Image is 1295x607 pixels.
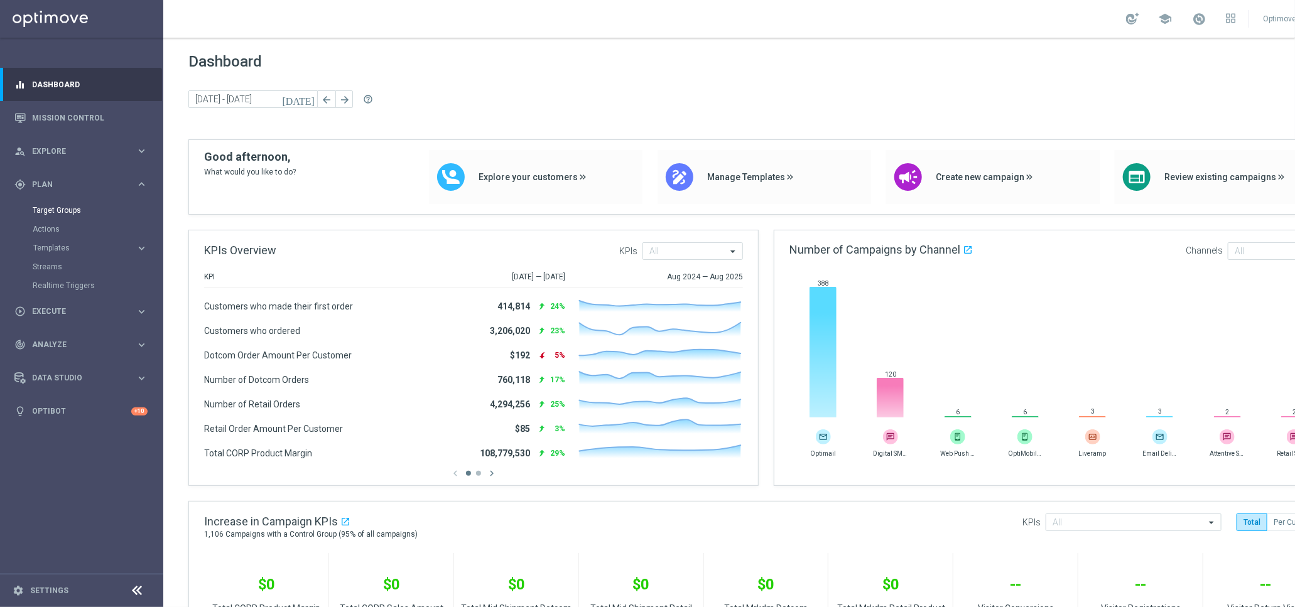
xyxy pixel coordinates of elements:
[33,244,136,252] div: Templates
[14,372,136,384] div: Data Studio
[32,374,136,382] span: Data Studio
[32,395,131,428] a: Optibot
[33,244,123,252] span: Templates
[14,306,148,316] button: play_circle_outline Execute keyboard_arrow_right
[14,80,148,90] button: equalizer Dashboard
[33,201,162,220] div: Target Groups
[136,339,148,351] i: keyboard_arrow_right
[14,146,148,156] button: person_search Explore keyboard_arrow_right
[14,146,136,157] div: Explore
[14,406,26,417] i: lightbulb
[14,179,26,190] i: gps_fixed
[136,242,148,254] i: keyboard_arrow_right
[33,224,131,234] a: Actions
[131,407,148,416] div: +10
[33,257,162,276] div: Streams
[14,68,148,101] div: Dashboard
[33,220,162,239] div: Actions
[14,339,136,350] div: Analyze
[30,587,68,594] a: Settings
[14,146,26,157] i: person_search
[14,113,148,123] button: Mission Control
[14,395,148,428] div: Optibot
[33,205,131,215] a: Target Groups
[14,306,136,317] div: Execute
[14,180,148,190] button: gps_fixed Plan keyboard_arrow_right
[32,341,136,348] span: Analyze
[136,178,148,190] i: keyboard_arrow_right
[1158,12,1172,26] span: school
[14,306,26,317] i: play_circle_outline
[14,406,148,416] button: lightbulb Optibot +10
[14,79,26,90] i: equalizer
[13,585,24,596] i: settings
[14,339,26,350] i: track_changes
[136,372,148,384] i: keyboard_arrow_right
[14,101,148,134] div: Mission Control
[33,276,162,295] div: Realtime Triggers
[32,101,148,134] a: Mission Control
[32,148,136,155] span: Explore
[14,179,136,190] div: Plan
[14,340,148,350] button: track_changes Analyze keyboard_arrow_right
[32,181,136,188] span: Plan
[136,145,148,157] i: keyboard_arrow_right
[32,308,136,315] span: Execute
[33,243,148,253] button: Templates keyboard_arrow_right
[32,68,148,101] a: Dashboard
[136,306,148,318] i: keyboard_arrow_right
[33,239,162,257] div: Templates
[14,373,148,383] button: Data Studio keyboard_arrow_right
[33,262,131,272] a: Streams
[33,281,131,291] a: Realtime Triggers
